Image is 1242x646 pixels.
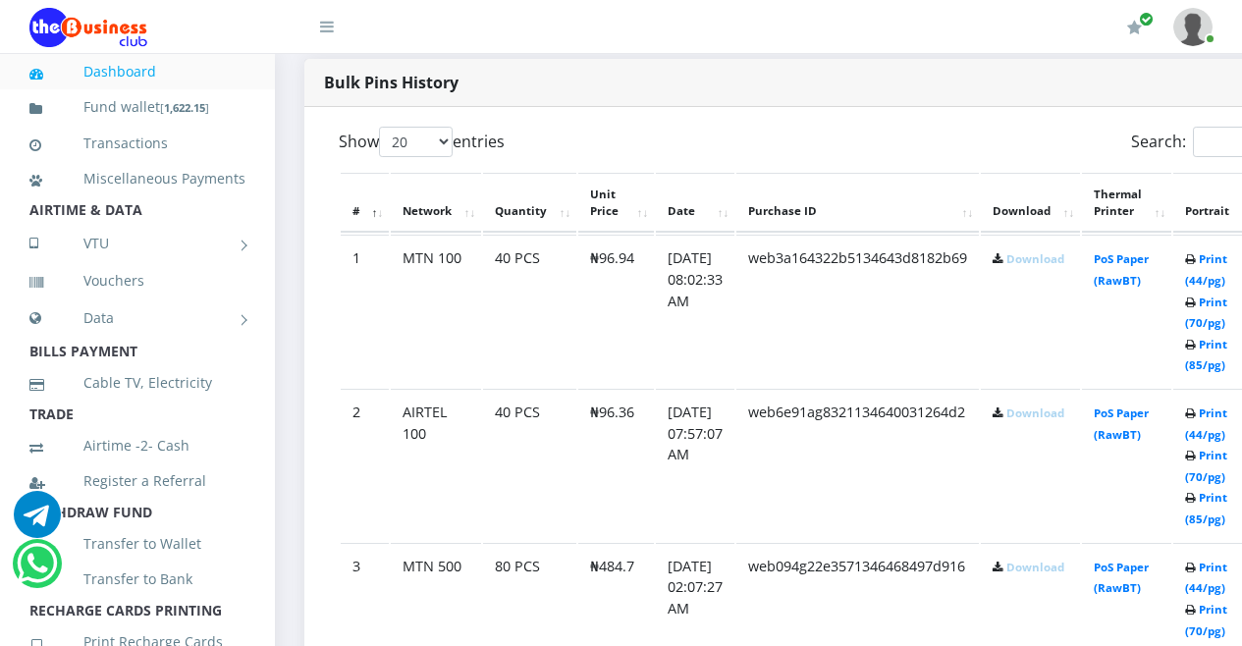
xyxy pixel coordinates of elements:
td: 2 [341,389,389,541]
label: Show entries [339,127,505,157]
a: Download [1006,251,1064,266]
a: PoS Paper (RawBT) [1094,405,1149,442]
a: Transactions [29,121,245,166]
th: Purchase ID: activate to sort column ascending [736,173,979,234]
td: 1 [341,235,389,387]
img: Logo [29,8,147,47]
th: Thermal Printer: activate to sort column ascending [1082,173,1171,234]
a: Chat for support [17,555,57,587]
img: User [1173,8,1213,46]
th: #: activate to sort column descending [341,173,389,234]
a: Print (44/pg) [1185,251,1227,288]
th: Unit Price: activate to sort column ascending [578,173,654,234]
td: web6e91ag8321134640031264d2 [736,389,979,541]
a: Print (44/pg) [1185,405,1227,442]
td: [DATE] 07:57:07 AM [656,389,734,541]
a: Vouchers [29,258,245,303]
th: Date: activate to sort column ascending [656,173,734,234]
a: Print (44/pg) [1185,560,1227,596]
a: Print (70/pg) [1185,448,1227,484]
a: Chat for support [14,506,61,538]
a: Register a Referral [29,458,245,504]
td: 40 PCS [483,389,576,541]
td: AIRTEL 100 [391,389,481,541]
td: 40 PCS [483,235,576,387]
a: Transfer to Bank [29,557,245,602]
a: VTU [29,219,245,268]
td: MTN 100 [391,235,481,387]
td: web3a164322b5134643d8182b69 [736,235,979,387]
a: Print (70/pg) [1185,295,1227,331]
a: PoS Paper (RawBT) [1094,560,1149,596]
td: ₦96.36 [578,389,654,541]
b: 1,622.15 [164,100,205,115]
strong: Bulk Pins History [324,72,459,93]
a: Cable TV, Electricity [29,360,245,405]
a: Print (85/pg) [1185,490,1227,526]
a: PoS Paper (RawBT) [1094,251,1149,288]
a: Dashboard [29,49,245,94]
select: Showentries [379,127,453,157]
a: Download [1006,405,1064,420]
td: [DATE] 08:02:33 AM [656,235,734,387]
a: Transfer to Wallet [29,521,245,566]
th: Network: activate to sort column ascending [391,173,481,234]
a: Print (70/pg) [1185,602,1227,638]
a: Data [29,294,245,343]
i: Renew/Upgrade Subscription [1127,20,1142,35]
small: [ ] [160,100,209,115]
td: ₦96.94 [578,235,654,387]
a: Download [1006,560,1064,574]
a: Fund wallet[1,622.15] [29,84,245,131]
a: Airtime -2- Cash [29,423,245,468]
span: Renew/Upgrade Subscription [1139,12,1154,27]
th: Download: activate to sort column ascending [981,173,1080,234]
th: Quantity: activate to sort column ascending [483,173,576,234]
a: Print (85/pg) [1185,337,1227,373]
a: Miscellaneous Payments [29,156,245,201]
